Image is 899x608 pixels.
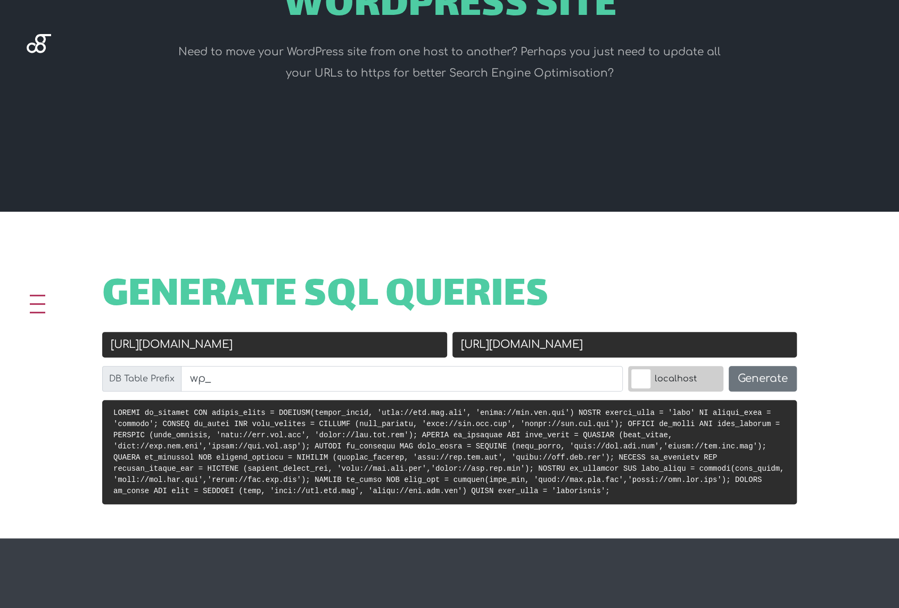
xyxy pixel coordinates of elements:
button: Generate [729,366,797,392]
label: localhost [628,366,723,392]
span: Generate SQL Queries [102,280,549,313]
input: New URL [452,332,797,357]
p: Need to move your WordPress site from one host to another? Perhaps you just need to update all yo... [172,41,727,84]
code: LOREMI do_sitamet CON adipis_elits = DOEIUSM(tempor_incid, 'utla://etd.mag.ali', 'enima://min.ven... [113,409,784,495]
input: Old URL [102,332,447,357]
input: wp_ [181,366,623,392]
img: Blackgate [27,34,51,114]
label: DB Table Prefix [102,366,182,392]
